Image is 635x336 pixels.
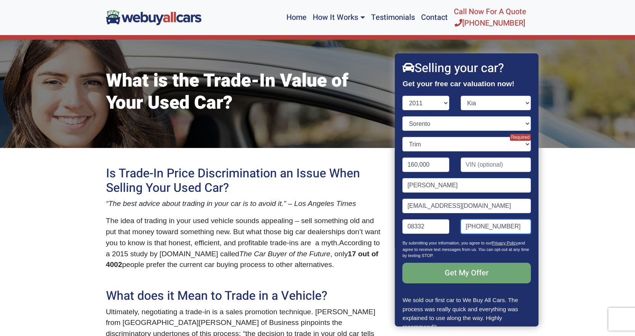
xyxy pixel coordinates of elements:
span: According to a 2015 study by [DOMAIN_NAME] called [106,239,380,258]
form: Contact form [403,96,531,296]
p: By submitting your information, you agree to our and agree to receive text messages from us. You ... [403,240,531,263]
strong: Get your free car valuation now! [403,80,514,88]
input: Get My Offer [403,263,531,283]
a: Testimonials [368,3,418,32]
h2: What does it Mean to Trade in a Vehicle? [106,289,384,303]
input: Phone [461,219,531,234]
a: How It Works [310,3,368,32]
span: e best advice about trading in your car is to avoid it.” – Los Angeles Times [117,199,356,207]
input: Zip code [403,219,450,234]
h2: Selling your car? [403,61,531,76]
a: Contact [418,3,451,32]
a: Privacy Policy [492,241,518,245]
input: Mileage [403,158,450,172]
h1: What is the Trade-In Value of Your Used Car? [106,70,384,114]
img: We Buy All Cars in NJ logo [106,10,201,25]
a: Home [283,3,310,32]
a: Call Now For A Quote[PHONE_NUMBER] [451,3,529,32]
span: , only [330,250,348,258]
input: Name [403,178,531,193]
span: The idea of trading in your used vehicle sounds appealing – sell something old and put that money... [106,217,381,247]
span: The Car Buyer of the Future [239,250,330,258]
p: We sold our first car to We Buy All Cars. The process was really quick and everything was explain... [403,296,531,331]
span: “Th [106,199,117,207]
input: VIN (optional) [461,158,531,172]
h2: Is Trade-In Price Discrimination an Issue When Selling Your Used Car? [106,166,384,196]
input: Email [403,199,531,213]
span: people prefer the current car buying process to other alternatives. [122,260,334,268]
span: Required [510,134,531,141]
